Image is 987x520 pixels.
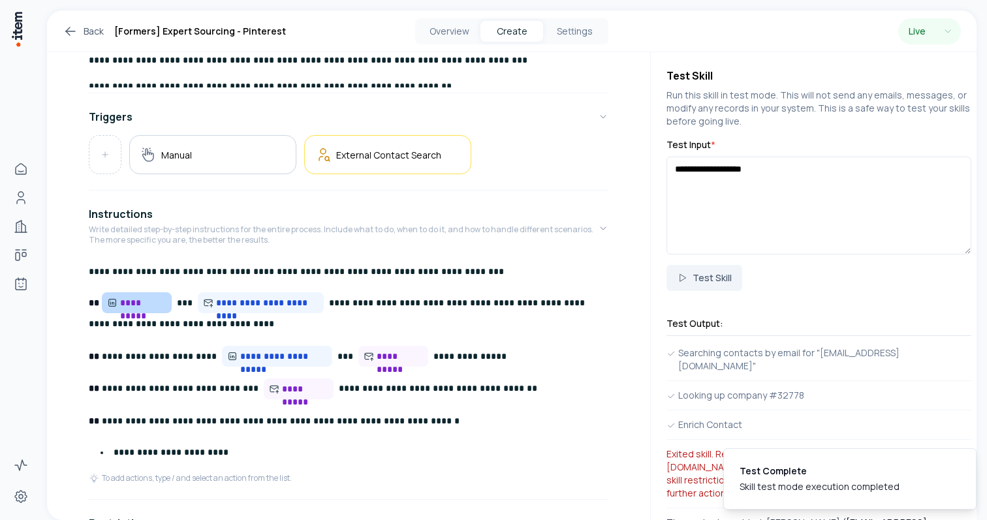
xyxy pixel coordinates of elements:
div: Looking up company #32778 [666,389,971,402]
button: InstructionsWrite detailed step-by-step instructions for the entire process. Include what to do, ... [89,196,608,261]
div: To add actions, type / and select an action from the list. [89,473,292,483]
a: Agents [8,271,34,297]
img: Item Brain Logo [10,10,23,48]
div: Test Complete [740,465,900,478]
a: Settings [8,483,34,510]
button: Overview [418,21,480,42]
a: People [8,185,34,211]
h5: Manual [161,149,192,161]
h4: Test Skill [666,68,971,84]
p: Run this skill in test mode. This will not send any emails, messages, or modify any records in yo... [666,89,971,128]
div: Searching contacts by email for "[EMAIL_ADDRESS][DOMAIN_NAME]" [666,346,971,373]
div: Triggers [89,135,608,185]
button: Test Skill [666,265,742,291]
a: Activity [8,452,34,478]
label: Test Input [666,138,971,151]
div: InstructionsWrite detailed step-by-step instructions for the entire process. Include what to do, ... [89,261,608,494]
h3: Test Output: [666,317,971,330]
div: Skill test mode execution completed [740,480,900,493]
a: Home [8,156,34,182]
a: Deals [8,242,34,268]
button: Settings [543,21,606,42]
a: Companies [8,213,34,239]
p: Exited skill. Reason: Contact [PERSON_NAME] ([EMAIL_ADDRESS][DOMAIN_NAME]) is currently employed ... [666,448,971,500]
h4: Triggers [89,109,133,125]
div: Enrich Contact [666,418,971,431]
h1: [Formers] Expert Sourcing - Pinterest [114,23,286,39]
button: Create [480,21,543,42]
p: Write detailed step-by-step instructions for the entire process. Include what to do, when to do i... [89,224,598,245]
h5: External Contact Search [336,149,441,161]
a: Back [63,23,104,39]
h4: Instructions [89,206,153,222]
button: Triggers [89,99,608,135]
